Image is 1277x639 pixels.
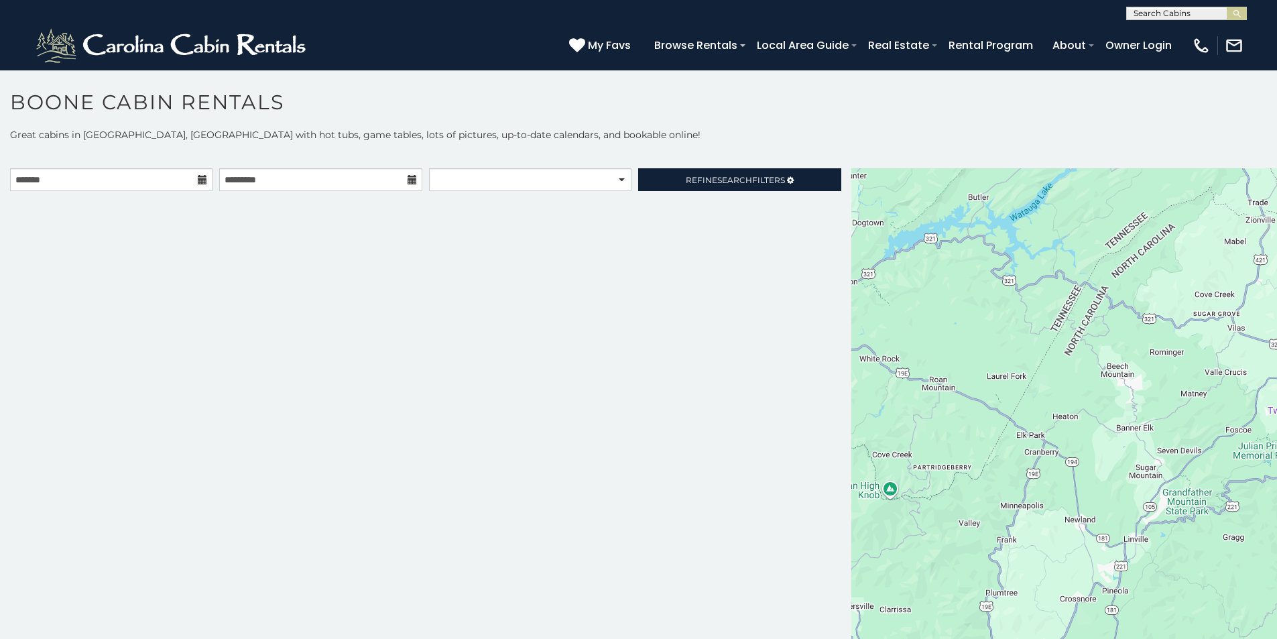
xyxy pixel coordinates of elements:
span: My Favs [588,37,631,54]
a: My Favs [569,37,634,54]
a: Owner Login [1099,34,1178,57]
a: Browse Rentals [648,34,744,57]
span: Refine Filters [686,175,785,185]
img: mail-regular-white.png [1225,36,1243,55]
a: About [1046,34,1093,57]
a: Local Area Guide [750,34,855,57]
a: Rental Program [942,34,1040,57]
img: phone-regular-white.png [1192,36,1211,55]
span: Search [717,175,752,185]
a: Real Estate [861,34,936,57]
img: White-1-2.png [34,25,312,66]
a: RefineSearchFilters [638,168,841,191]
